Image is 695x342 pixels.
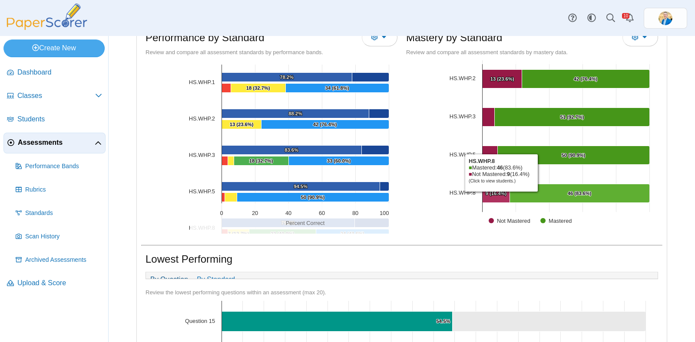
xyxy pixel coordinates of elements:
tspan: HS.WHP.5 [189,188,215,195]
span: Classes [17,91,95,101]
a: HS.WHP.8 [450,189,476,196]
path: [object Object], 9. Not Mastered. [483,184,510,203]
button: Show Mastered [540,174,572,182]
path: [object Object], 3. 1 - Demonstrates limited or no understanding. [222,84,231,93]
path: [object Object], 7. 2 - Demonstrates a developing understanding and application. [228,229,249,238]
path: [object Object], 21.818181818181813. Average Percent Not Correct. [352,73,389,82]
a: [object Object] [189,79,215,85]
span: Standards [25,209,102,218]
path: Question 15, 54.5%. % of Points Earned. [222,312,453,332]
path: [object Object], 4. Not Mastered. [483,108,495,127]
a: Assessments [3,133,106,153]
path: [object Object], 88.18181818181819. Average Percent Correct. [222,109,369,118]
a: Upload & Score [3,273,106,294]
a: Standards [12,203,106,224]
button: More options [622,29,658,46]
tspan: HS.WHP.3 [189,152,215,158]
path: [object Object], 2. 1 - Demonstrates limited or no understanding. [222,156,228,166]
tspan: HS.WHP.2 [450,75,476,81]
g: 3 - Demonstrates a proficient understanding and application, bar series 4 of 6 with 5 bars. [234,84,316,238]
path: [object Object], 33. 4 - Consistently demonstrates a deep understanding and application. [289,156,389,166]
a: Students [3,109,106,130]
text: 18 (32.7%) [249,158,273,163]
text: 51 (92.7%) [560,114,584,120]
text: 80 [352,210,358,216]
h1: Mastery by Standard [406,30,502,45]
a: Alerts [620,9,639,28]
a: Rubrics [12,179,106,200]
img: ps.jrF02AmRZeRNgPWo [659,11,672,25]
text: 13 (23.6%) [230,122,254,127]
button: More options [362,29,397,46]
div: Chart. Highcharts interactive chart. [406,60,658,234]
a: Scan History [12,226,106,247]
span: Dashboard [17,68,102,77]
path: [object Object], 18. 3 - Demonstrates a proficient understanding and application. [234,156,289,166]
path: [object Object], 34. 4 - Consistently demonstrates a deep understanding and application. [286,84,389,93]
span: Students [17,114,102,124]
text: 24 (43.6%) [341,231,364,236]
text: Not Mastered [497,218,530,224]
text: 50 (90.9%) [301,195,325,200]
text: 83.6% [285,147,298,153]
h1: Performance by Standard [146,30,264,45]
a: Dashboard [3,62,106,83]
a: Archived Assessments [12,250,106,270]
text: 78.2% [280,75,294,80]
text: 46 (83.6%) [568,191,592,196]
path: [object Object], 13. 2 - Demonstrates a developing understanding and application. [222,120,261,129]
path: [object Object], 11.818181818181813. Average Percent Not Correct. [369,109,389,118]
a: ps.jrF02AmRZeRNgPWo [644,8,687,29]
text: Mastered [549,218,572,224]
tspan: HS.WHP.8 [189,225,215,231]
h1: Lowest Performing [146,252,232,267]
a: HS.WHP.3 [450,113,476,120]
tspan: HS.WHP.2 [189,115,215,122]
span: Performance Bands [25,162,102,171]
text: Percent Correct [286,220,325,226]
path: [object Object], 51. Mastered. [495,108,650,127]
span: Upload & Score [17,278,102,288]
text: 40 [285,210,291,216]
text: 88.2% [288,111,302,116]
a: By Standard [192,272,239,287]
path: [object Object], 94.54545454545455. Average Percent Correct. [222,182,380,191]
path: [object Object], 24. 4 - Consistently demonstrates a deep understanding and application. [316,229,389,238]
text: 13 (23.6%) [490,76,514,81]
div: Chart. Highcharts interactive chart. [146,60,397,234]
button: Show Not Mastered [489,174,531,182]
path: [object Object], 50. 4 - Consistently demonstrates a deep understanding and application. [237,193,389,202]
g: 4 - Consistently demonstrates a deep understanding and application, bar series 3 of 6 with 5 bars. [237,84,389,238]
path: [object Object], 4. 2 - Demonstrates a developing understanding and application. [225,193,237,202]
text: 9 (16.4%) [486,191,507,196]
a: [object Object] [189,225,215,231]
path: [object Object], 42. Mastered. [522,70,650,88]
div: Review the lowest performing questions within an assessment (max 20). [146,289,658,296]
span: Rubrics [25,186,102,194]
text: 60 [319,210,325,216]
path: [object Object], 42. 4 - Consistently demonstrates a deep understanding and application. [261,120,389,129]
path: [object Object], 5. Not Mastered. [483,146,498,165]
path: [object Object], 22. 3 - Demonstrates a proficient understanding and application. [249,229,316,238]
span: Archived Assessments [25,256,102,264]
span: Scan History [25,232,102,241]
path: [object Object], 20.36363636363636. Average Percent Not Correct. [355,218,389,228]
a: By Question [146,272,192,287]
text: 22 (40.0%) [271,231,295,236]
a: Create New [3,39,105,57]
text: 20 [252,210,258,216]
g: Mastered, bar series 1 of 2 with 5 bars. [495,32,650,203]
path: [object Object], 83.63637636363639. Average Percent Correct. [222,146,362,155]
img: PaperScorer [3,3,90,30]
text: 79.6% [281,220,295,225]
a: Classes [3,86,106,107]
a: Performance Bands [12,156,106,177]
a: [object Object] [189,188,215,195]
g: 2 - Demonstrates a developing understanding and application, bar series 5 of 6 with 5 bars. [222,84,286,238]
text: 42 (76.4%) [574,76,598,81]
path: [object Object], 2. 1 - Demonstrates limited or no understanding. [222,229,228,238]
a: HS.WHP.5 [450,151,476,158]
span: Assessments [18,138,95,147]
